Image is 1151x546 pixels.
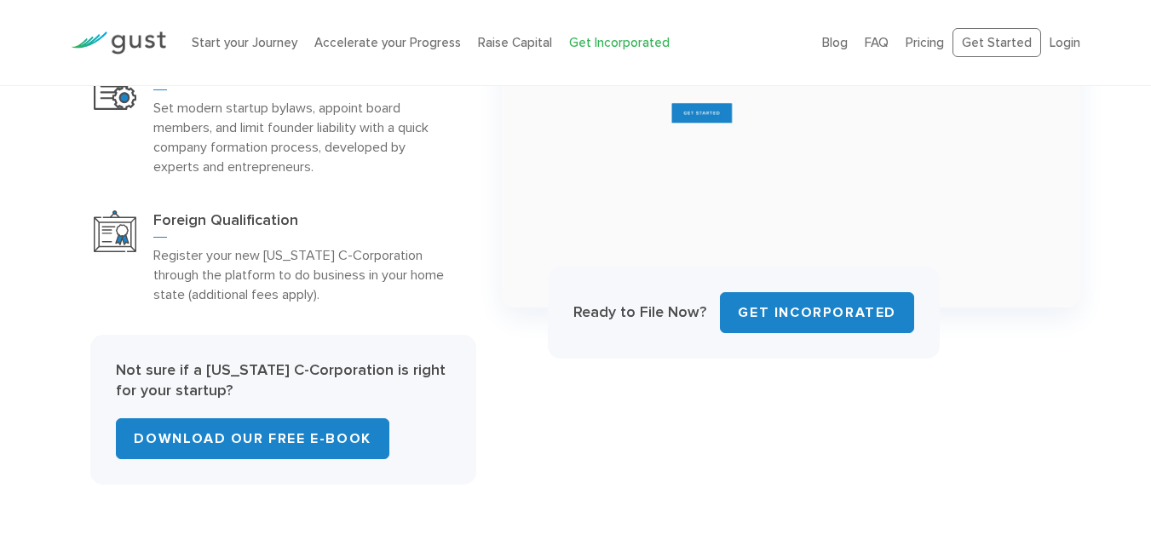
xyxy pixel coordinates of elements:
img: Post Incorporation Setup [94,63,136,109]
a: Pricing [906,35,944,50]
a: FAQ [865,35,889,50]
img: Foreign Qualification [94,210,136,252]
a: Get Started [952,28,1041,58]
h3: Foreign Qualification [153,210,454,238]
p: Register your new [US_STATE] C-Corporation through the platform to do business in your home state... [153,245,454,304]
a: Raise Capital [478,35,552,50]
a: Get Incorporated [569,35,670,50]
a: Blog [822,35,848,50]
p: Set modern startup bylaws, appoint board members, and limit founder liability with a quick compan... [153,98,454,176]
a: Login [1050,35,1080,50]
a: Download Our Free E-Book [116,418,388,459]
img: Gust Logo [71,32,166,55]
a: Accelerate your Progress [314,35,461,50]
p: Not sure if a [US_STATE] C-Corporation is right for your startup? [116,360,451,401]
strong: Ready to File Now? [573,303,706,321]
a: Get INCORPORATED [720,292,914,333]
a: Start your Journey [192,35,297,50]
